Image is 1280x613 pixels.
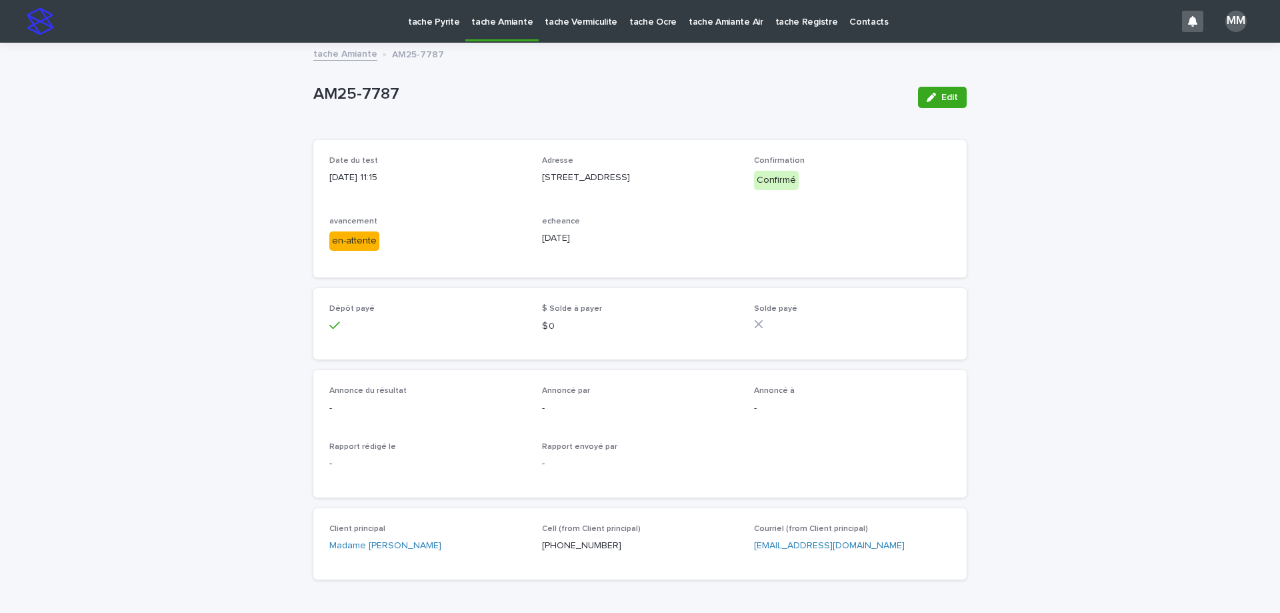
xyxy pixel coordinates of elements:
span: Client principal [329,525,385,533]
span: Courriel (from Client principal) [754,525,868,533]
p: [STREET_ADDRESS] [542,171,739,185]
p: [DATE] [542,231,739,245]
p: - [329,457,526,471]
span: Annonce du résultat [329,387,407,395]
p: [DATE] 11:15 [329,171,526,185]
span: Confirmation [754,157,805,165]
p: [PHONE_NUMBER] [542,539,739,553]
p: - [542,457,739,471]
div: en-attente [329,231,379,251]
div: MM [1225,11,1247,32]
p: - [542,402,739,416]
span: Rapport envoyé par [542,443,617,451]
span: echeance [542,217,580,225]
span: Date du test [329,157,378,165]
span: Edit [941,93,958,102]
span: Annoncé à [754,387,795,395]
span: Adresse [542,157,573,165]
p: - [754,402,951,416]
p: AM25-7787 [313,85,907,104]
a: [EMAIL_ADDRESS][DOMAIN_NAME] [754,541,905,550]
span: Annoncé par [542,387,590,395]
span: avancement [329,217,377,225]
p: $ 0 [542,320,739,334]
p: AM25-7787 [392,46,444,61]
img: stacker-logo-s-only.png [27,8,53,35]
div: Confirmé [754,171,799,190]
span: $ Solde à payer [542,305,602,313]
button: Edit [918,87,967,108]
span: Rapport rédigé le [329,443,396,451]
a: Madame [PERSON_NAME] [329,539,441,553]
p: - [329,402,526,416]
span: Dépôt payé [329,305,375,313]
span: Cell (from Client principal) [542,525,641,533]
a: tache Amiante [313,45,377,61]
span: Solde payé [754,305,797,313]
